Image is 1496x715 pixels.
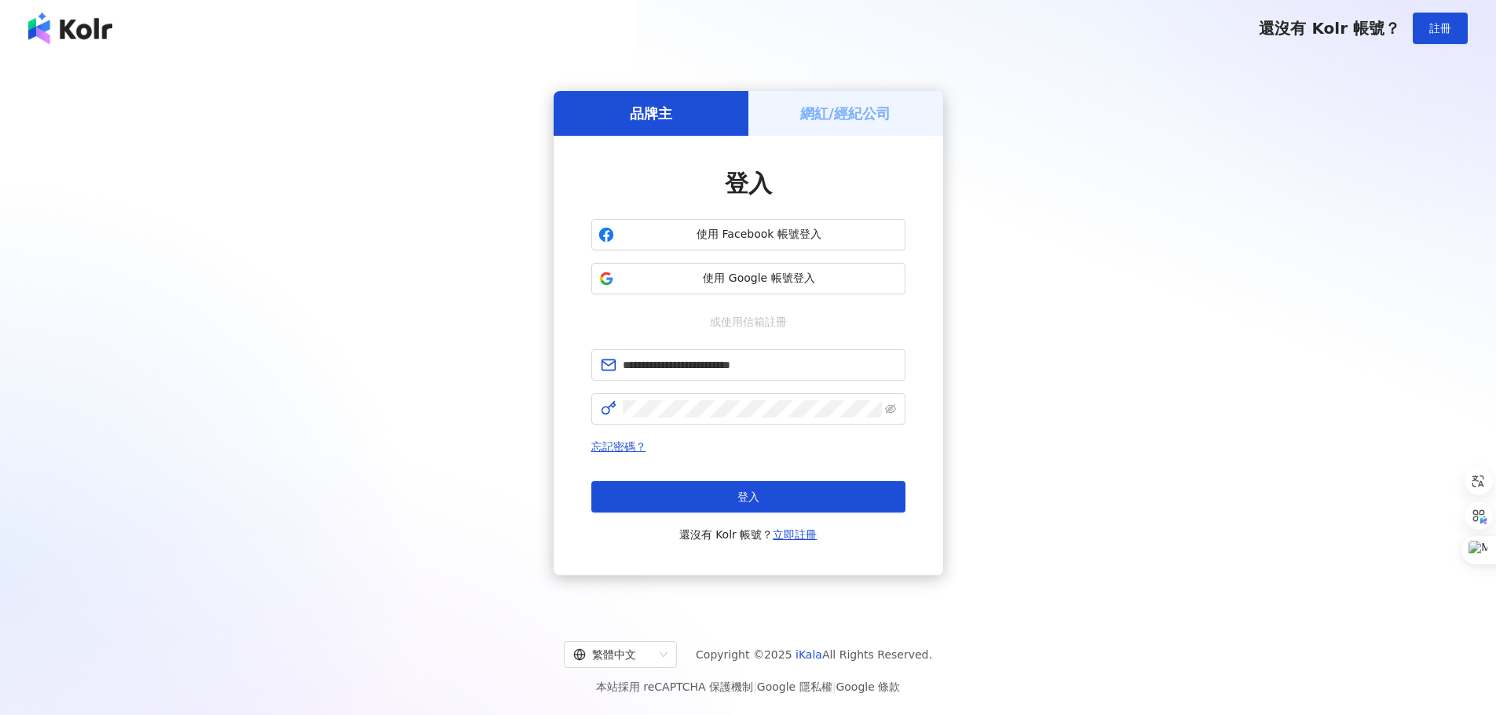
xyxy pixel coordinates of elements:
[725,170,772,197] span: 登入
[737,491,759,503] span: 登入
[591,263,905,294] button: 使用 Google 帳號登入
[836,680,900,693] a: Google 條款
[885,403,896,414] span: eye-invisible
[591,481,905,513] button: 登入
[696,645,932,664] span: Copyright © 2025 All Rights Reserved.
[591,219,905,250] button: 使用 Facebook 帳號登入
[573,642,653,667] div: 繁體中文
[596,677,900,696] span: 本站採用 reCAPTCHA 保護機制
[757,680,832,693] a: Google 隱私權
[630,104,672,123] h5: 品牌主
[800,104,891,123] h5: 網紅/經紀公司
[796,648,822,661] a: iKala
[1413,13,1468,44] button: 註冊
[832,680,836,693] span: |
[591,440,646,453] a: 忘記密碼？
[753,680,757,693] span: |
[620,227,898,243] span: 使用 Facebook 帳號登入
[1429,22,1451,35] span: 註冊
[679,525,817,544] span: 還沒有 Kolr 帳號？
[773,528,817,541] a: 立即註冊
[28,13,112,44] img: logo
[1259,19,1400,38] span: 還沒有 Kolr 帳號？
[699,313,798,330] span: 或使用信箱註冊
[620,271,898,286] span: 使用 Google 帳號登入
